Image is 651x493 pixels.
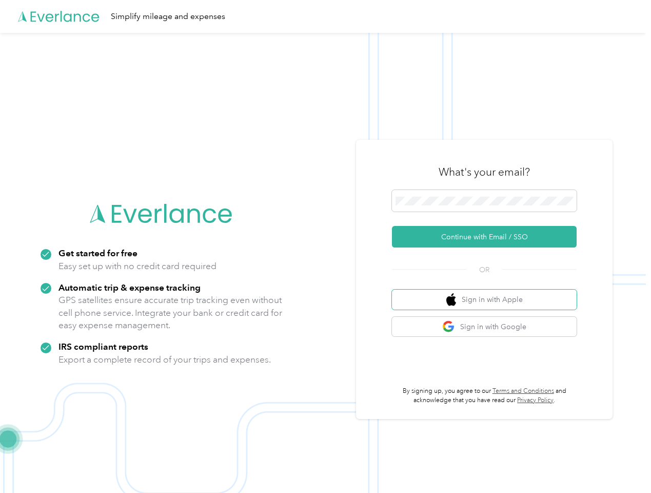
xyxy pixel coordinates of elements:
[466,264,502,275] span: OR
[517,396,554,404] a: Privacy Policy
[58,260,216,273] p: Easy set up with no credit card required
[392,317,577,337] button: google logoSign in with Google
[492,387,554,395] a: Terms and Conditions
[446,293,457,306] img: apple logo
[58,294,283,332] p: GPS satellites ensure accurate trip tracking even without cell phone service. Integrate your bank...
[58,341,148,352] strong: IRS compliant reports
[111,10,225,23] div: Simplify mileage and expenses
[58,353,271,366] p: Export a complete record of your trips and expenses.
[442,320,455,333] img: google logo
[392,226,577,248] button: Continue with Email / SSO
[58,282,201,293] strong: Automatic trip & expense tracking
[392,387,577,405] p: By signing up, you agree to our and acknowledge that you have read our .
[58,248,137,258] strong: Get started for free
[392,290,577,310] button: apple logoSign in with Apple
[439,165,530,179] h3: What's your email?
